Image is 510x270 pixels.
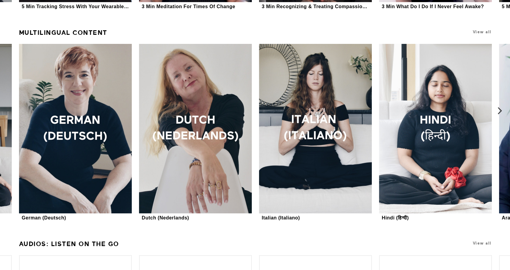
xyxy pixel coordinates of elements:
[262,215,300,221] div: Italian (Italiano)
[382,4,484,9] div: 3 Min What Do I Do If I Never Feel Awake?
[262,4,369,9] div: 3 Min Recognizing & Treating Compassion Fatigue
[22,4,129,9] div: 5 Min Tracking Stress With Your Wearable Data
[259,44,372,222] a: Italian (Italiano)Italian (Italiano)
[139,44,252,222] a: Dutch (Nederlands)Dutch (Nederlands)
[19,26,107,39] a: Multilingual Content
[142,215,189,221] div: Dutch (Nederlands)
[473,30,492,34] a: View all
[19,238,119,250] a: Audios: Listen On the Go
[379,44,492,222] a: Hindi (हिन्दी)Hindi (हिन्दी)
[473,241,492,245] a: View all
[19,44,132,222] a: German (Deutsch)German (Deutsch)
[142,4,235,9] div: 3 Min Meditation For Times Of Change
[382,215,409,221] div: Hindi (हिन्दी)
[22,215,66,221] div: German (Deutsch)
